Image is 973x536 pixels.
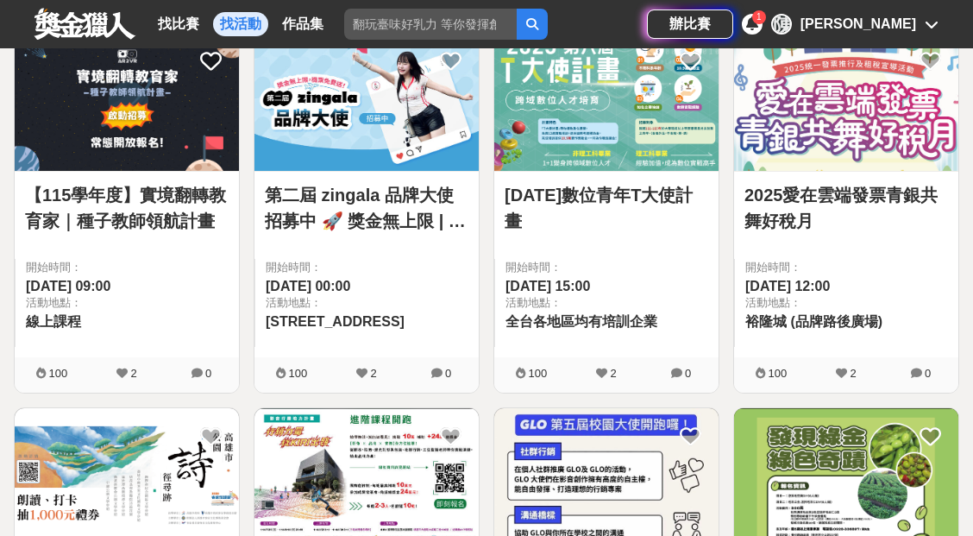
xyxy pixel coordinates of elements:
a: Cover Image [254,33,479,172]
span: 2 [370,367,376,380]
img: Cover Image [15,33,239,171]
img: Cover Image [254,33,479,171]
span: 0 [445,367,451,380]
span: 0 [925,367,931,380]
span: 線上課程 [26,314,81,329]
span: 100 [48,367,67,380]
span: 0 [685,367,691,380]
span: [STREET_ADDRESS] [266,314,405,329]
a: 作品集 [275,12,330,36]
span: 活動地點： [505,294,708,312]
a: Cover Image [494,33,719,172]
span: 開始時間： [505,259,708,276]
a: 找活動 [213,12,268,36]
span: 活動地點： [745,294,948,312]
input: 翻玩臺味好乳力 等你發揮創意！ [344,9,517,40]
span: 開始時間： [745,259,948,276]
span: 全台各地區均有培訓企業 [505,314,657,329]
a: 找比賽 [151,12,206,36]
span: 裕隆城 (品牌路後廣場) [745,314,882,329]
span: [DATE] 00:00 [266,279,350,293]
a: 第二屆 zingala 品牌大使招募中 🚀 獎金無上限 | 機票免費送 | 購物金月月領 [265,182,468,234]
a: 【115學年度】實境翻轉教育家｜種子教師領航計畫 [25,182,229,234]
span: 2 [850,367,856,380]
span: 開始時間： [266,259,468,276]
a: 辦比賽 [647,9,733,39]
a: 2025愛在雲端發票青銀共舞好稅月 [744,182,948,234]
a: Cover Image [15,33,239,172]
span: 0 [205,367,211,380]
a: Cover Image [734,33,958,172]
div: [PERSON_NAME] [800,14,916,35]
a: [DATE]數位青年T大使計畫 [505,182,708,234]
img: Cover Image [734,33,958,171]
span: 100 [288,367,307,380]
span: 開始時間： [26,259,229,276]
span: 活動地點： [26,294,229,312]
img: Cover Image [494,33,719,171]
span: [DATE] 15:00 [505,279,590,293]
span: [DATE] 12:00 [745,279,830,293]
span: 2 [130,367,136,380]
span: 1 [756,12,762,22]
span: 100 [768,367,787,380]
span: 2 [610,367,616,380]
div: 陳 [771,14,792,35]
span: 活動地點： [266,294,468,312]
span: [DATE] 09:00 [26,279,110,293]
span: 100 [528,367,547,380]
